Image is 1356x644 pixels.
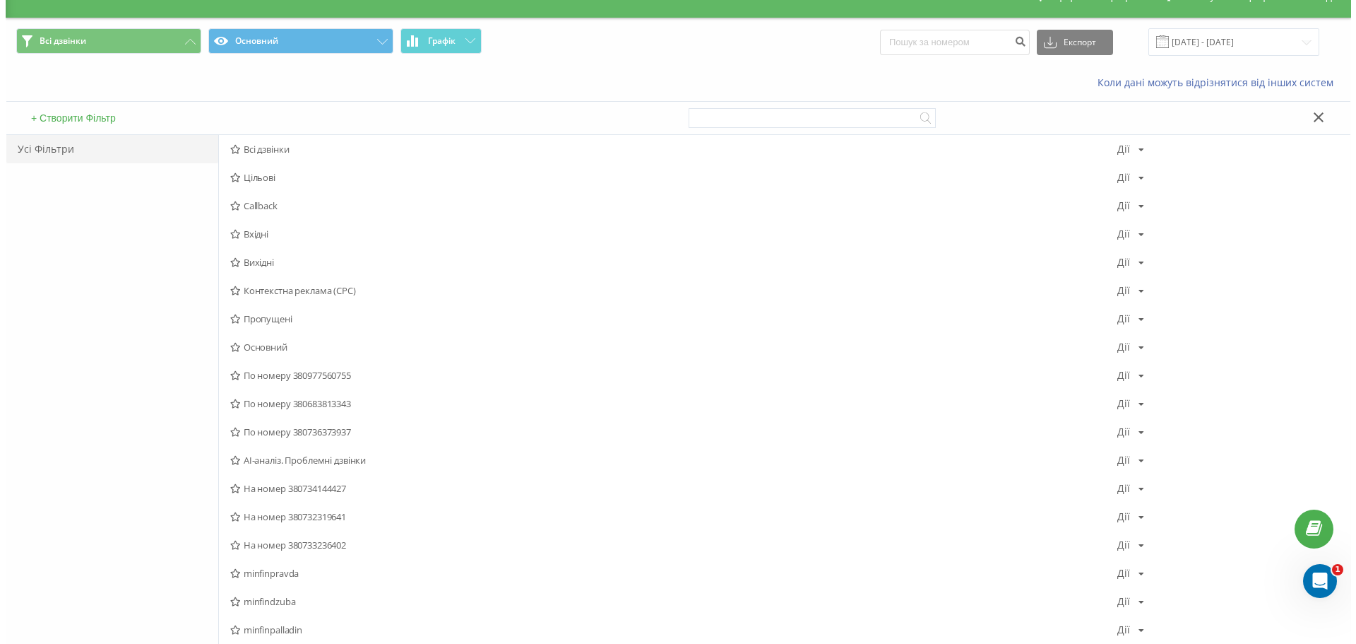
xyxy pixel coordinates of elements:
[225,144,1112,154] span: Всі дзвінки
[1112,512,1124,522] div: Дії
[1112,172,1124,182] div: Дії
[1112,568,1124,578] div: Дії
[1112,427,1124,437] div: Дії
[422,36,450,46] span: Графік
[1326,564,1338,575] span: 1
[1112,455,1124,465] div: Дії
[1112,370,1124,380] div: Дії
[1112,201,1124,211] div: Дії
[225,201,1112,211] span: Callback
[225,427,1112,437] span: По номеру 380736373937
[1031,30,1107,55] button: Експорт
[1092,76,1335,89] a: Коли дані можуть відрізнятися вiд інших систем
[1112,484,1124,493] div: Дії
[225,257,1112,267] span: Вихідні
[1112,286,1124,295] div: Дії
[225,455,1112,465] span: AI-аналіз. Проблемні дзвінки
[225,399,1112,409] span: По номеру 380683813343
[21,112,114,124] button: + Створити Фільтр
[1112,399,1124,409] div: Дії
[1112,314,1124,324] div: Дії
[34,35,81,47] span: Всі дзвінки
[225,568,1112,578] span: minfinpravda
[1112,625,1124,635] div: Дії
[225,484,1112,493] span: На номер 380734144427
[1303,111,1324,126] button: Закрити
[225,540,1112,550] span: На номер 380733236402
[225,172,1112,182] span: Цільові
[1,135,213,163] div: Усі Фільтри
[1297,564,1331,598] iframe: Intercom live chat
[225,314,1112,324] span: Пропущені
[1112,597,1124,607] div: Дії
[225,625,1112,635] span: minfinpalladin
[225,512,1112,522] span: На номер 380732319641
[225,370,1112,380] span: По номеру 380977560755
[225,229,1112,239] span: Вхідні
[1112,540,1124,550] div: Дії
[203,28,388,54] button: Основний
[395,28,476,54] button: Графік
[225,597,1112,607] span: minfindzuba
[1112,229,1124,239] div: Дії
[225,342,1112,352] span: Основний
[1112,257,1124,267] div: Дії
[874,30,1024,55] input: Пошук за номером
[1112,342,1124,352] div: Дії
[225,286,1112,295] span: Контекстна реклама (CPC)
[1112,144,1124,154] div: Дії
[11,28,196,54] button: Всі дзвінки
